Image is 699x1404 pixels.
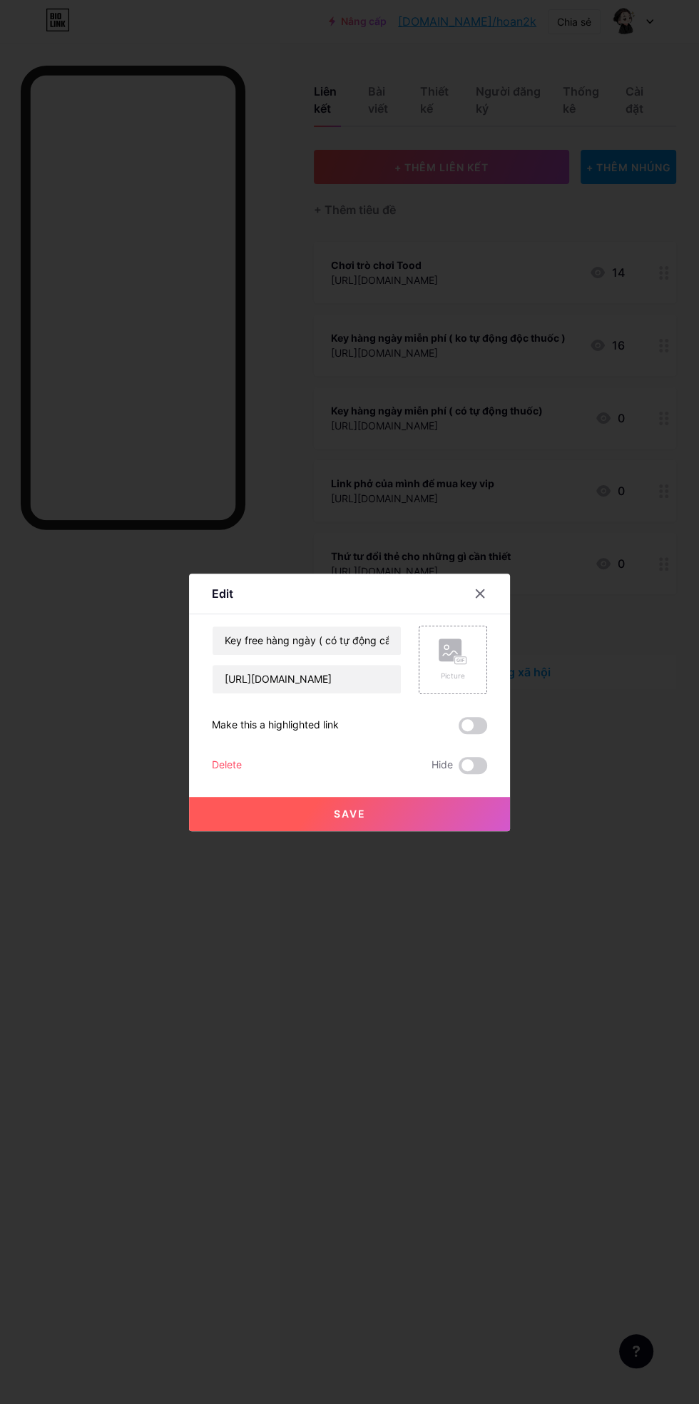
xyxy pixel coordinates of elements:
input: URL [213,665,401,693]
div: Edit [212,585,233,602]
span: Hide [432,757,453,774]
div: Delete [212,757,242,774]
div: Make this a highlighted link [212,717,339,734]
div: Picture [439,671,467,681]
span: Save [334,808,366,820]
input: Title [213,626,401,655]
button: Save [189,797,510,831]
